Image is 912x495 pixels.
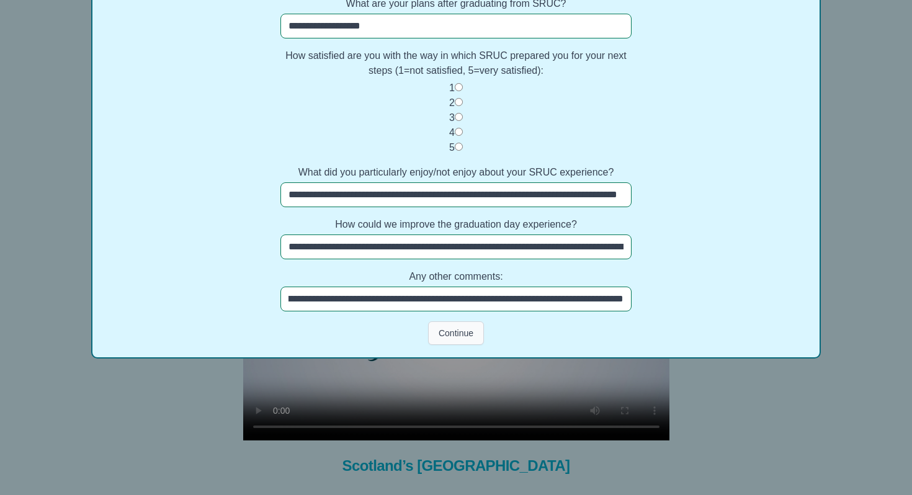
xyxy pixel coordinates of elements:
[449,97,455,108] label: 2
[280,48,632,78] label: How satisfied are you with the way in which SRUC prepared you for your next steps (1=not satisfie...
[449,142,455,153] label: 5
[449,127,455,138] label: 4
[449,82,455,93] label: 1
[280,165,632,180] label: What did you particularly enjoy/not enjoy about your SRUC experience?
[449,112,455,123] label: 3
[280,217,632,232] label: How could we improve the graduation day experience?
[280,269,632,284] label: Any other comments:
[428,321,484,345] button: Continue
